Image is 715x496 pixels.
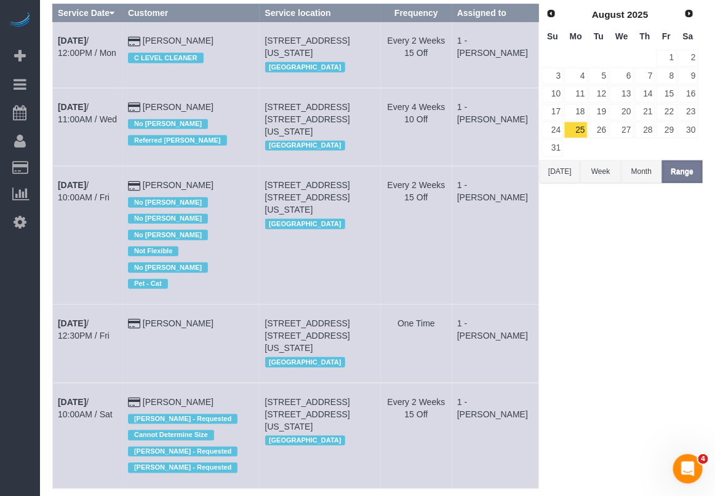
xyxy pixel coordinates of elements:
[452,22,539,88] td: Assigned to
[128,262,208,272] span: No [PERSON_NAME]
[58,102,86,112] b: [DATE]
[260,88,381,166] td: Service location
[657,85,677,102] a: 15
[678,68,698,84] a: 9
[128,119,208,129] span: No [PERSON_NAME]
[128,214,208,224] span: No [PERSON_NAME]
[547,31,558,41] span: Sunday
[265,62,346,72] span: [GEOGRAPHIC_DATA]
[580,160,621,183] button: Week
[265,397,350,431] span: [STREET_ADDRESS] [STREET_ADDRESS][US_STATE]
[265,436,346,446] span: [GEOGRAPHIC_DATA]
[128,53,203,63] span: C LEVEL CLEANER
[381,383,452,489] td: Frequency
[589,85,609,102] a: 12
[265,216,376,232] div: Location
[128,463,238,473] span: [PERSON_NAME] - Requested
[265,357,346,367] span: [GEOGRAPHIC_DATA]
[260,22,381,88] td: Service location
[615,31,628,41] span: Wednesday
[592,9,625,20] span: August
[123,4,260,22] th: Customer
[128,279,168,289] span: Pet - Cat
[621,160,662,183] button: Month
[128,197,208,207] span: No [PERSON_NAME]
[53,88,123,166] td: Schedule date
[673,454,703,484] iframe: Intercom live chat
[143,318,214,328] a: [PERSON_NAME]
[381,167,452,305] td: Frequency
[542,140,563,156] a: 31
[123,305,260,383] td: Customer
[594,31,604,41] span: Tuesday
[657,122,677,138] a: 29
[265,433,376,449] div: Location
[452,4,539,22] th: Assigned to
[543,6,560,23] a: Prev
[260,167,381,305] td: Service location
[678,50,698,66] a: 2
[7,12,32,30] img: Automaid Logo
[662,160,703,183] button: Range
[265,219,346,229] span: [GEOGRAPHIC_DATA]
[128,430,214,440] span: Cannot Determine Size
[657,50,677,66] a: 1
[542,104,563,120] a: 17
[143,180,214,190] a: [PERSON_NAME]
[635,104,655,120] a: 21
[570,31,582,41] span: Monday
[452,88,539,166] td: Assigned to
[128,414,238,424] span: [PERSON_NAME] - Requested
[143,36,214,45] a: [PERSON_NAME]
[58,397,86,407] b: [DATE]
[128,37,140,46] i: Credit Card Payment
[53,383,123,489] td: Schedule date
[128,103,140,112] i: Credit Card Payment
[610,122,633,138] a: 27
[381,4,452,22] th: Frequency
[58,318,86,328] b: [DATE]
[260,305,381,383] td: Service location
[128,135,227,145] span: Referred [PERSON_NAME]
[678,104,698,120] a: 23
[128,230,208,240] span: No [PERSON_NAME]
[627,9,648,20] span: 2025
[265,141,346,151] span: [GEOGRAPHIC_DATA]
[58,36,86,45] b: [DATE]
[381,305,452,383] td: Frequency
[381,22,452,88] td: Frequency
[452,383,539,489] td: Assigned to
[128,398,140,407] i: Credit Card Payment
[589,104,609,120] a: 19
[542,85,563,102] a: 10
[128,320,140,328] i: Credit Card Payment
[265,354,376,370] div: Location
[657,68,677,84] a: 8
[589,122,609,138] a: 26
[662,31,671,41] span: Friday
[58,180,110,202] a: [DATE]/ 10:00AM / Fri
[683,31,693,41] span: Saturday
[678,122,698,138] a: 30
[58,102,117,124] a: [DATE]/ 11:00AM / Wed
[58,318,110,341] a: [DATE]/ 12:30PM / Fri
[265,180,350,215] span: [STREET_ADDRESS] [STREET_ADDRESS][US_STATE]
[265,138,376,154] div: Location
[610,104,633,120] a: 20
[260,383,381,489] td: Service location
[123,88,260,166] td: Customer
[123,167,260,305] td: Customer
[681,6,698,23] a: Next
[58,397,113,419] a: [DATE]/ 10:00AM / Sat
[678,85,698,102] a: 16
[265,318,350,353] span: [STREET_ADDRESS] [STREET_ADDRESS][US_STATE]
[610,85,633,102] a: 13
[635,68,655,84] a: 7
[640,31,650,41] span: Thursday
[53,305,123,383] td: Schedule date
[265,102,350,136] span: [STREET_ADDRESS] [STREET_ADDRESS][US_STATE]
[128,447,238,457] span: [PERSON_NAME] - Requested
[381,88,452,166] td: Frequency
[635,85,655,102] a: 14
